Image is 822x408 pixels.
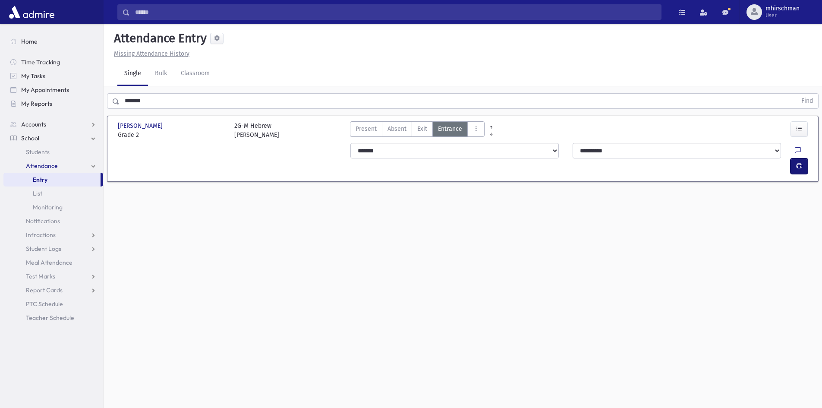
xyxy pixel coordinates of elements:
[26,217,60,225] span: Notifications
[26,231,56,239] span: Infractions
[3,187,103,200] a: List
[118,130,226,139] span: Grade 2
[765,12,800,19] span: User
[234,121,279,139] div: 2G-M Hebrew [PERSON_NAME]
[3,69,103,83] a: My Tasks
[148,62,174,86] a: Bulk
[3,256,103,269] a: Meal Attendance
[3,83,103,97] a: My Appointments
[21,134,39,142] span: School
[3,117,103,131] a: Accounts
[3,173,101,187] a: Entry
[3,214,103,228] a: Notifications
[387,124,406,133] span: Absent
[26,148,50,156] span: Students
[21,120,46,128] span: Accounts
[3,311,103,325] a: Teacher Schedule
[796,94,818,108] button: Find
[114,50,189,57] u: Missing Attendance History
[350,121,485,139] div: AttTypes
[26,272,55,280] span: Test Marks
[26,162,58,170] span: Attendance
[26,245,61,253] span: Student Logs
[3,283,103,297] a: Report Cards
[21,86,69,94] span: My Appointments
[26,259,72,266] span: Meal Attendance
[174,62,217,86] a: Classroom
[3,131,103,145] a: School
[110,31,207,46] h5: Attendance Entry
[21,38,38,45] span: Home
[3,159,103,173] a: Attendance
[356,124,377,133] span: Present
[118,121,164,130] span: [PERSON_NAME]
[7,3,57,21] img: AdmirePro
[3,35,103,48] a: Home
[33,203,63,211] span: Monitoring
[110,50,189,57] a: Missing Attendance History
[3,200,103,214] a: Monitoring
[3,145,103,159] a: Students
[117,62,148,86] a: Single
[438,124,462,133] span: Entrance
[3,228,103,242] a: Infractions
[21,100,52,108] span: My Reports
[33,176,47,183] span: Entry
[130,4,661,20] input: Search
[26,300,63,308] span: PTC Schedule
[3,297,103,311] a: PTC Schedule
[765,5,800,12] span: mhirschman
[33,190,42,197] span: List
[3,97,103,111] a: My Reports
[21,72,45,80] span: My Tasks
[417,124,427,133] span: Exit
[3,269,103,283] a: Test Marks
[21,58,60,66] span: Time Tracking
[26,314,74,322] span: Teacher Schedule
[26,286,63,294] span: Report Cards
[3,242,103,256] a: Student Logs
[3,55,103,69] a: Time Tracking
